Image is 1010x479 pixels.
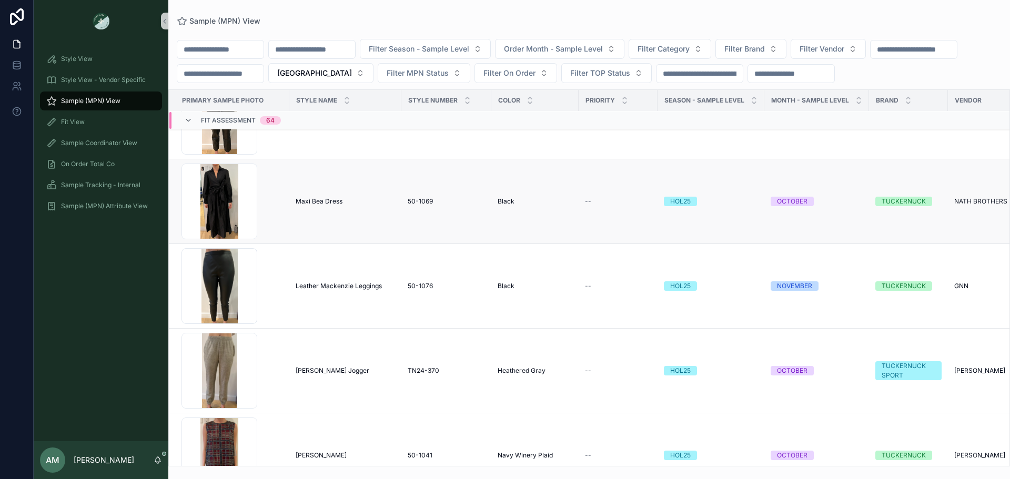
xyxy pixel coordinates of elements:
[61,76,146,84] span: Style View - Vendor Specific
[955,96,982,105] span: Vendor
[61,97,120,105] span: Sample (MPN) View
[61,202,148,210] span: Sample (MPN) Attribute View
[715,39,786,59] button: Select Button
[875,197,942,206] a: TUCKERNUCK
[498,96,520,105] span: Color
[777,451,807,460] div: OCTOBER
[40,70,162,89] a: Style View - Vendor Specific
[585,96,615,105] span: PRIORITY
[585,282,591,290] span: --
[670,197,691,206] div: HOL25
[585,451,591,460] span: --
[504,44,603,54] span: Order Month - Sample Level
[800,44,844,54] span: Filter Vendor
[40,134,162,152] a: Sample Coordinator View
[74,455,134,465] p: [PERSON_NAME]
[296,197,395,206] a: Maxi Bea Dress
[954,197,1007,206] span: NATH BROTHERS
[664,451,758,460] a: HOL25
[875,451,942,460] a: TUCKERNUCK
[771,281,863,291] a: NOVEMBER
[296,96,337,105] span: Style Name
[670,451,691,460] div: HOL25
[882,197,926,206] div: TUCKERNUCK
[93,13,109,29] img: App logo
[664,281,758,291] a: HOL25
[408,366,485,375] a: TN24-370
[369,44,469,54] span: Filter Season - Sample Level
[498,366,572,375] a: Heathered Gray
[875,281,942,291] a: TUCKERNUCK
[40,197,162,216] a: Sample (MPN) Attribute View
[296,451,347,460] span: [PERSON_NAME]
[777,197,807,206] div: OCTOBER
[882,361,935,380] div: TUCKERNUCK SPORT
[408,366,439,375] span: TN24-370
[277,68,352,78] span: [GEOGRAPHIC_DATA]
[882,451,926,460] div: TUCKERNUCK
[408,451,432,460] span: 50-1041
[638,44,690,54] span: Filter Category
[664,197,758,206] a: HOL25
[670,366,691,375] div: HOL25
[664,96,744,105] span: Season - Sample Level
[387,68,449,78] span: Filter MPN Status
[561,63,652,83] button: Select Button
[585,197,651,206] a: --
[40,113,162,131] a: Fit View
[585,197,591,206] span: --
[34,42,168,229] div: scrollable content
[296,451,395,460] a: [PERSON_NAME]
[483,68,536,78] span: Filter On Order
[771,451,863,460] a: OCTOBER
[771,96,849,105] span: MONTH - SAMPLE LEVEL
[408,282,485,290] a: 50-1076
[570,68,630,78] span: Filter TOP Status
[495,39,624,59] button: Select Button
[875,361,942,380] a: TUCKERNUCK SPORT
[954,451,1005,460] span: [PERSON_NAME]
[670,281,691,291] div: HOL25
[61,139,137,147] span: Sample Coordinator View
[724,44,765,54] span: Filter Brand
[954,366,1005,375] span: [PERSON_NAME]
[629,39,711,59] button: Select Button
[408,197,433,206] span: 50-1069
[498,282,572,290] a: Black
[40,49,162,68] a: Style View
[777,366,807,375] div: OCTOBER
[498,282,514,290] span: Black
[498,451,572,460] a: Navy Winery Plaid
[201,116,256,125] span: Fit Assessment
[408,451,485,460] a: 50-1041
[61,181,140,189] span: Sample Tracking - Internal
[296,366,395,375] a: [PERSON_NAME] Jogger
[378,63,470,83] button: Select Button
[771,197,863,206] a: OCTOBER
[585,366,651,375] a: --
[408,282,433,290] span: 50-1076
[296,366,369,375] span: [PERSON_NAME] Jogger
[189,16,260,26] span: Sample (MPN) View
[40,176,162,195] a: Sample Tracking - Internal
[664,366,758,375] a: HOL25
[585,451,651,460] a: --
[360,39,491,59] button: Select Button
[40,91,162,110] a: Sample (MPN) View
[954,282,968,290] span: GNN
[40,155,162,174] a: On Order Total Co
[61,160,115,168] span: On Order Total Co
[498,197,572,206] a: Black
[585,282,651,290] a: --
[61,118,85,126] span: Fit View
[498,197,514,206] span: Black
[296,197,342,206] span: Maxi Bea Dress
[876,96,898,105] span: Brand
[61,55,93,63] span: Style View
[498,451,553,460] span: Navy Winery Plaid
[585,366,591,375] span: --
[266,116,275,125] div: 64
[882,281,926,291] div: TUCKERNUCK
[408,197,485,206] a: 50-1069
[777,281,812,291] div: NOVEMBER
